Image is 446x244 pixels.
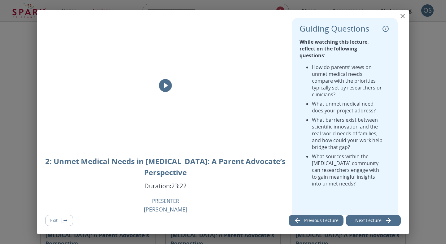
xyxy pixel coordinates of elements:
li: What unmet medical need does your project address? [312,100,384,114]
button: Previous lecture [289,215,343,226]
p: PRESENTER [152,198,179,204]
div: Image Cover [45,18,286,153]
li: What barriers exist between scientific innovation and the real-world needs of families, and how c... [312,116,384,150]
button: Exit [45,215,73,226]
p: [PERSON_NAME] [144,205,187,214]
button: play [156,76,175,95]
button: close [396,10,409,22]
li: What sources within the [MEDICAL_DATA] community can researchers engage with to gain meaningful i... [312,153,384,187]
p: 2: Unmet Medical Needs in [MEDICAL_DATA]: A Parent Advocate’s Perspective [45,156,286,178]
button: Next lecture [346,215,401,226]
p: Guiding Questions [300,24,369,33]
button: collapse [381,24,390,33]
p: Duration: 23:22 [144,182,186,190]
li: How do parents’ views on unmet medical needs compare with the priorities typically set by researc... [312,64,384,98]
strong: While watching this lecture, reflect on the following questions: [300,38,369,59]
